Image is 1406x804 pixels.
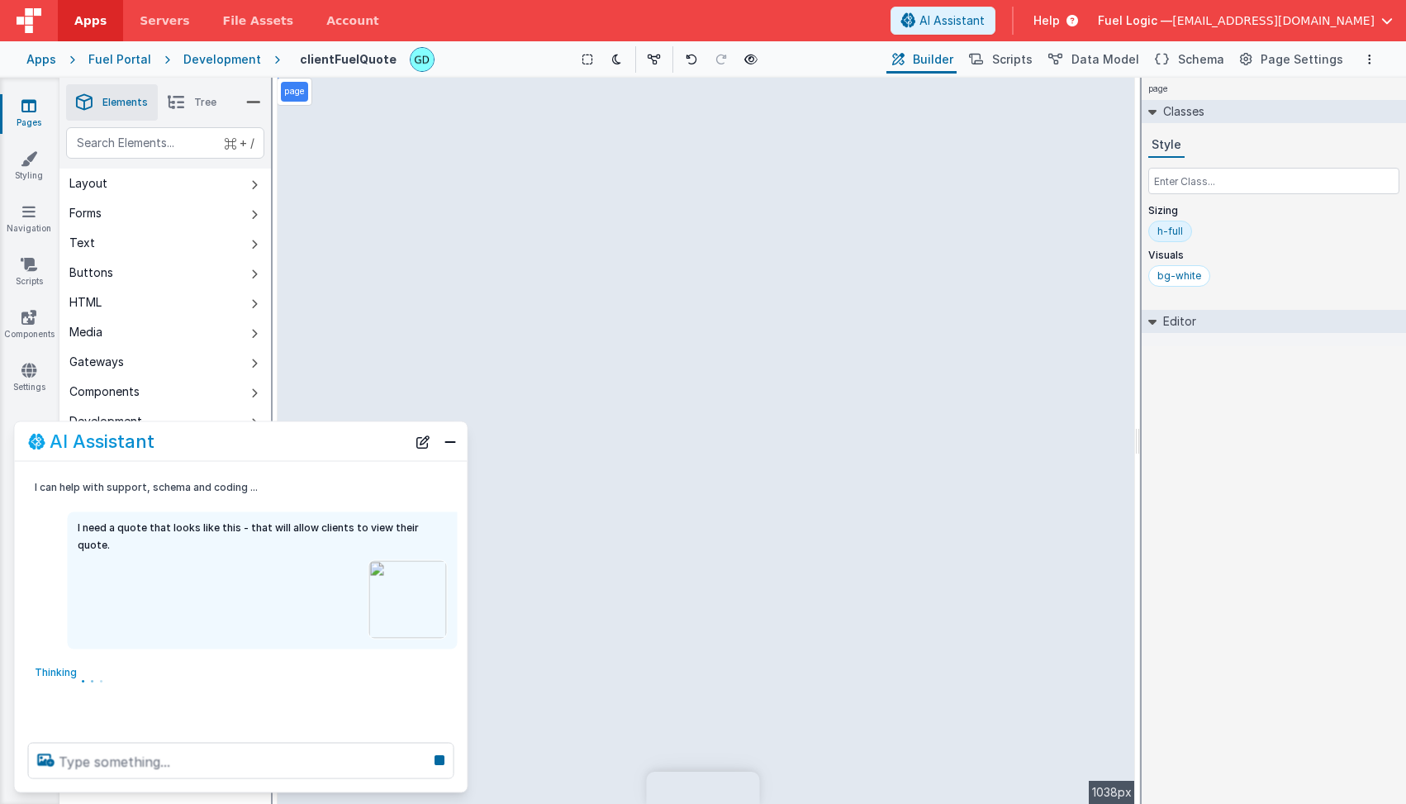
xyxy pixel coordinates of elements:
[59,317,271,347] button: Media
[1098,12,1172,29] span: Fuel Logic —
[59,228,271,258] button: Text
[50,431,154,451] h2: AI Assistant
[1148,204,1399,217] p: Sizing
[1172,12,1375,29] span: [EMAIL_ADDRESS][DOMAIN_NAME]
[1178,51,1224,68] span: Schema
[1157,100,1204,123] h2: Classes
[140,12,189,29] span: Servers
[69,175,107,192] div: Layout
[69,235,95,251] div: Text
[194,96,216,109] span: Tree
[78,519,448,554] p: I need a quote that looks like this - that will allow clients to view their quote.
[59,407,271,436] button: Development
[1261,51,1343,68] span: Page Settings
[59,347,271,377] button: Gateways
[80,660,86,683] span: .
[992,51,1033,68] span: Scripts
[1157,310,1196,333] h2: Editor
[1089,781,1135,804] div: 1038px
[59,258,271,288] button: Buttons
[1043,45,1142,74] button: Data Model
[1098,12,1393,29] button: Fuel Logic — [EMAIL_ADDRESS][DOMAIN_NAME]
[369,561,447,639] img: cf859029-0f53-4e9c-a7cb-d9d290aef5b1.png
[1234,45,1347,74] button: Page Settings
[411,430,435,453] button: New Chat
[886,45,957,74] button: Builder
[1033,12,1060,29] span: Help
[284,85,305,98] p: page
[89,666,95,689] span: .
[69,324,102,340] div: Media
[69,294,102,311] div: HTML
[59,169,271,198] button: Layout
[59,288,271,317] button: HTML
[66,127,264,159] input: Search Elements...
[69,205,102,221] div: Forms
[223,12,294,29] span: File Assets
[225,127,254,159] span: + /
[35,478,405,496] p: I can help with support, schema and coding ...
[1360,50,1380,69] button: Options
[59,377,271,407] button: Components
[963,45,1036,74] button: Scripts
[35,666,77,689] span: Thinking
[1149,45,1228,74] button: Schema
[1071,51,1139,68] span: Data Model
[69,354,124,370] div: Gateways
[1142,78,1175,100] h4: page
[1157,269,1201,283] div: bg-white
[102,96,148,109] span: Elements
[74,12,107,29] span: Apps
[69,413,142,430] div: Development
[1148,133,1185,158] button: Style
[1148,168,1399,194] input: Enter Class...
[1148,249,1399,262] p: Visuals
[891,7,995,35] button: AI Assistant
[183,51,261,68] div: Development
[278,78,1135,804] div: -->
[913,51,953,68] span: Builder
[88,51,151,68] div: Fuel Portal
[1157,225,1183,238] div: h-full
[26,51,56,68] div: Apps
[439,430,461,453] button: Close
[59,198,271,228] button: Forms
[300,53,397,65] h4: clientFuelQuote
[919,12,985,29] span: AI Assistant
[69,264,113,281] div: Buttons
[411,48,434,71] img: 3dd21bde18fb3f511954fc4b22afbf3f
[69,383,140,400] div: Components
[98,666,104,689] span: .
